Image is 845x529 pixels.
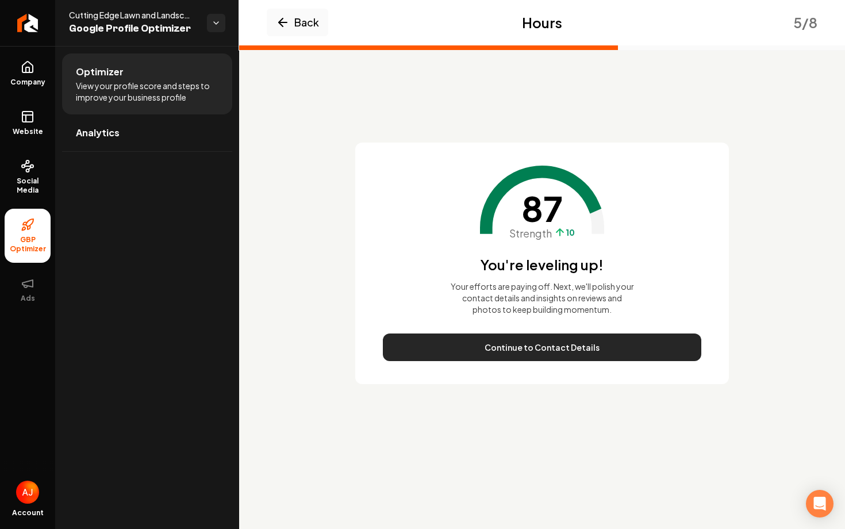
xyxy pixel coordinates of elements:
[76,80,218,103] span: View your profile score and steps to improve your business profile
[5,150,51,204] a: Social Media
[8,127,48,136] span: Website
[16,294,40,303] span: Ads
[450,281,634,315] p: Your efforts are paying off. Next, we'll polish your contact details and insights on reviews and ...
[566,227,575,238] span: 10
[5,101,51,145] a: Website
[5,51,51,96] a: Company
[383,333,701,361] button: Continue to Contact Details
[12,508,44,517] span: Account
[16,481,39,504] button: Open user button
[5,177,51,195] span: Social Media
[6,78,50,87] span: Company
[522,13,562,32] h2: Hours
[17,14,39,32] img: Rebolt Logo
[76,126,120,140] span: Analytics
[16,481,39,504] img: Austin Jellison
[5,235,51,254] span: GBP Optimizer
[793,13,817,32] div: 5 / 8
[5,267,51,312] button: Ads
[806,490,834,517] div: Open Intercom Messenger
[509,225,552,241] span: Strength
[69,21,198,37] span: Google Profile Optimizer
[267,9,328,36] button: Back
[69,9,198,21] span: Cutting Edge Lawn and Landscape LLC
[521,191,563,225] span: 87
[76,65,124,79] span: Optimizer
[62,114,232,151] a: Analytics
